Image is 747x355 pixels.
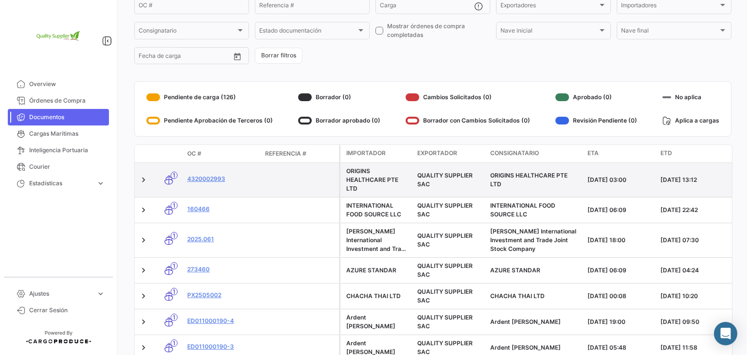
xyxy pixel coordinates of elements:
div: QUALITY SUPPLIER SAC [417,287,482,305]
span: Exportador [417,149,457,158]
div: [DATE] 04:24 [660,266,726,275]
button: Open calendar [230,49,245,64]
span: Nave final [621,29,718,35]
span: Consignatario [139,29,236,35]
span: Documentos [29,113,105,122]
a: PX2505002 [187,291,257,300]
div: Abrir Intercom Messenger [714,322,737,345]
div: ORIGINS HEALTHCARE PTE LTD [346,167,409,193]
span: Estado documentación [259,29,356,35]
span: expand_more [96,179,105,188]
span: Importadores [621,3,718,10]
span: 1 [171,202,178,209]
div: QUALITY SUPPLIER SAC [417,201,482,219]
input: Desde [139,54,156,61]
span: 1 [171,339,178,347]
button: Borrar filtros [255,48,302,64]
datatable-header-cell: ETA [584,145,657,162]
a: Overview [8,76,109,92]
span: 1 [171,288,178,295]
a: ED011000190-4 [187,317,257,325]
a: Expand/Collapse Row [139,235,148,245]
span: Cargas Marítimas [29,129,105,138]
div: [DATE] 18:00 [587,236,653,245]
a: Órdenes de Compra [8,92,109,109]
span: Consignatario [490,149,539,158]
a: Expand/Collapse Row [139,205,148,215]
a: 2025.061 [187,235,257,244]
div: CHACHA THAI LTD [346,292,409,301]
span: ETD [660,149,672,158]
span: 1 [171,172,178,179]
div: [DATE] 19:00 [587,318,653,326]
div: Borrador con Cambios Solicitados (0) [406,113,530,128]
span: Nave inicial [500,29,598,35]
a: Expand/Collapse Row [139,317,148,327]
div: INTERNATIONAL FOOD SOURCE LLC [346,201,409,219]
span: ORIGINS HEALTHCARE PTE LTD [490,172,568,188]
datatable-header-cell: Modo de Transporte [154,150,183,158]
div: [DATE] 13:12 [660,176,726,184]
datatable-header-cell: OC # [183,145,261,162]
div: QUALITY SUPPLIER SAC [417,313,482,331]
span: Ardent Mills [490,344,561,351]
div: [DATE] 09:50 [660,318,726,326]
a: Expand/Collapse Row [139,343,148,353]
span: AZURE STANDAR [490,266,540,274]
a: 160466 [187,205,257,213]
span: Courier [29,162,105,171]
a: Inteligencia Portuaria [8,142,109,159]
div: Aplica a cargas [662,113,719,128]
div: Cambios Solicitados (0) [406,89,530,105]
a: Expand/Collapse Row [139,291,148,301]
div: Borrador (0) [298,89,380,105]
div: Borrador aprobado (0) [298,113,380,128]
span: Overview [29,80,105,89]
span: Importador [346,149,386,158]
div: [DATE] 06:09 [587,206,653,214]
div: [DATE] 10:20 [660,292,726,301]
div: Pendiente Aprobación de Terceros (0) [146,113,273,128]
datatable-header-cell: Referencia # [261,145,339,162]
span: Cerrar Sesión [29,306,105,315]
div: [DATE] 05:48 [587,343,653,352]
div: Revisión Pendiente (0) [555,113,637,128]
span: 1 [171,314,178,321]
datatable-header-cell: Exportador [413,145,486,162]
a: Expand/Collapse Row [139,266,148,275]
span: Inteligencia Portuaria [29,146,105,155]
div: Aprobado (0) [555,89,637,105]
span: 1 [171,232,178,239]
span: Ardent Mills [490,318,561,325]
a: ED011000190-3 [187,342,257,351]
span: expand_more [96,289,105,298]
a: Courier [8,159,109,175]
div: Pendiente de carga (126) [146,89,273,105]
span: Referencia # [265,149,306,158]
a: Documentos [8,109,109,125]
span: Exportadores [500,3,598,10]
span: OC # [187,149,201,158]
span: Ajustes [29,289,92,298]
input: Hasta [163,54,207,61]
div: Ardent [PERSON_NAME] [346,313,409,331]
div: QUALITY SUPPLIER SAC [417,231,482,249]
div: [DATE] 11:58 [660,343,726,352]
span: CHACHA THAI LTD [490,292,545,300]
a: Cargas Marítimas [8,125,109,142]
div: QUALITY SUPPLIER SAC [417,171,482,189]
div: [DATE] 00:08 [587,292,653,301]
span: INTERNATIONAL FOOD SOURCE LLC [490,202,555,218]
datatable-header-cell: Consignatario [486,145,584,162]
span: Phan Nguyen International Investment and Trade Joint Stock Company [490,228,576,252]
span: 1 [171,262,178,269]
div: [PERSON_NAME] International Investment and Trade Joint Stock Company [346,227,409,253]
div: [DATE] 03:00 [587,176,653,184]
div: [DATE] 22:42 [660,206,726,214]
datatable-header-cell: ETD [657,145,729,162]
datatable-header-cell: Importador [340,145,413,162]
a: 4320002993 [187,175,257,183]
div: [DATE] 06:09 [587,266,653,275]
span: Estadísticas [29,179,92,188]
a: 273460 [187,265,257,274]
